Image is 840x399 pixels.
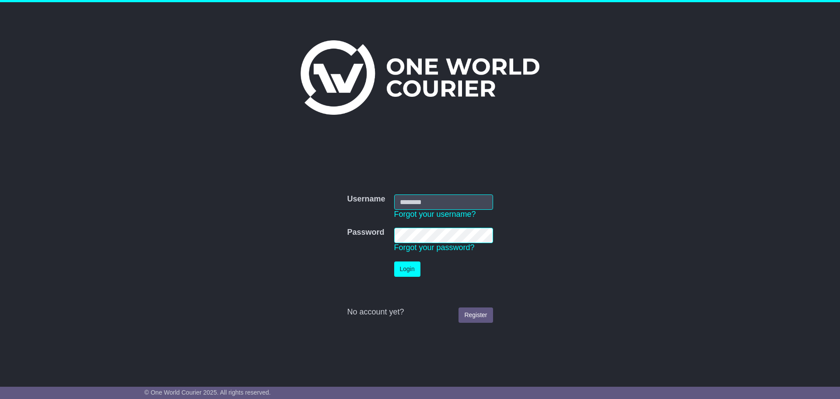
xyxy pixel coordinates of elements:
span: © One World Courier 2025. All rights reserved. [144,389,271,396]
img: One World [301,40,539,115]
a: Forgot your password? [394,243,475,252]
a: Register [458,307,493,323]
label: Password [347,228,384,237]
a: Forgot your username? [394,210,476,219]
div: No account yet? [347,307,493,317]
button: Login [394,261,420,277]
label: Username [347,194,385,204]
